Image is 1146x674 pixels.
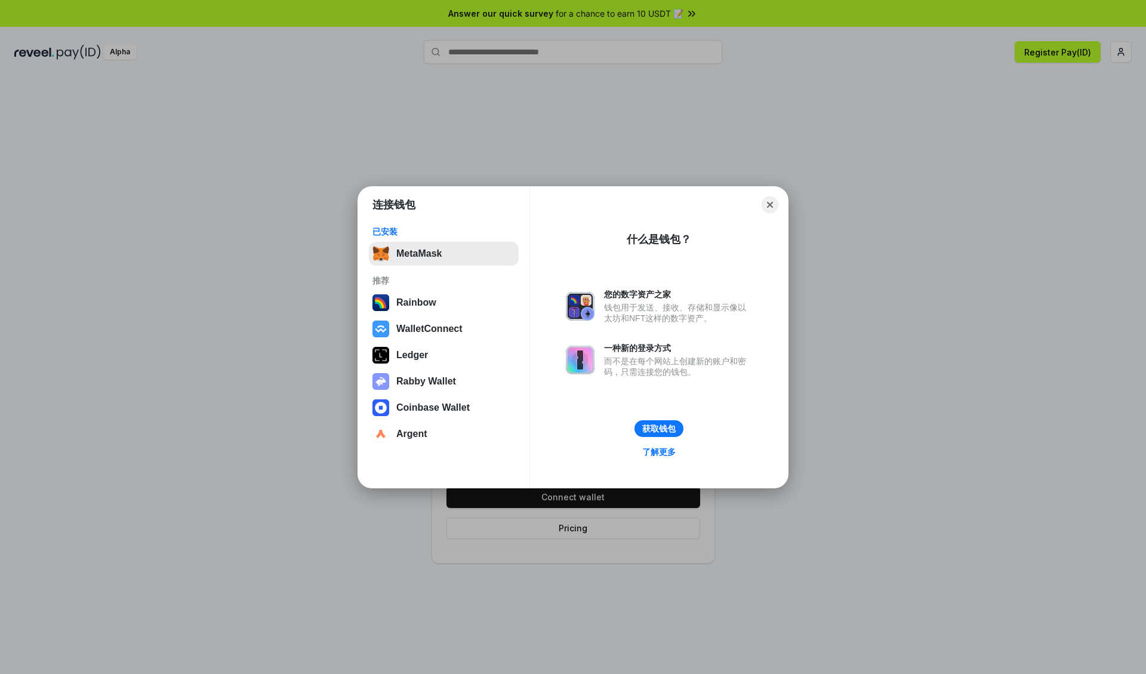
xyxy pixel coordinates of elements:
[762,196,778,213] button: Close
[372,275,515,286] div: 推荐
[369,317,519,341] button: WalletConnect
[396,297,436,308] div: Rainbow
[372,198,415,212] h1: 连接钱包
[642,423,676,434] div: 获取钱包
[604,356,752,377] div: 而不是在每个网站上创建新的账户和密码，只需连接您的钱包。
[372,294,389,311] img: svg+xml,%3Csvg%20width%3D%22120%22%20height%3D%22120%22%20viewBox%3D%220%200%20120%20120%22%20fil...
[369,242,519,266] button: MetaMask
[372,347,389,364] img: svg+xml,%3Csvg%20xmlns%3D%22http%3A%2F%2Fwww.w3.org%2F2000%2Fsvg%22%20width%3D%2228%22%20height%3...
[634,420,683,437] button: 获取钱包
[566,292,594,321] img: svg+xml,%3Csvg%20xmlns%3D%22http%3A%2F%2Fwww.w3.org%2F2000%2Fsvg%22%20fill%3D%22none%22%20viewBox...
[642,447,676,457] div: 了解更多
[372,245,389,262] img: svg+xml,%3Csvg%20fill%3D%22none%22%20height%3D%2233%22%20viewBox%3D%220%200%2035%2033%22%20width%...
[604,289,752,300] div: 您的数字资产之家
[604,343,752,353] div: 一种新的登录方式
[604,302,752,324] div: 钱包用于发送、接收、存储和显示像以太坊和NFT这样的数字资产。
[372,426,389,442] img: svg+xml,%3Csvg%20width%3D%2228%22%20height%3D%2228%22%20viewBox%3D%220%200%2028%2028%22%20fill%3D...
[635,444,683,460] a: 了解更多
[627,232,691,247] div: 什么是钱包？
[372,321,389,337] img: svg+xml,%3Csvg%20width%3D%2228%22%20height%3D%2228%22%20viewBox%3D%220%200%2028%2028%22%20fill%3D...
[396,350,428,361] div: Ledger
[396,376,456,387] div: Rabby Wallet
[396,248,442,259] div: MetaMask
[369,291,519,315] button: Rainbow
[372,226,515,237] div: 已安装
[369,396,519,420] button: Coinbase Wallet
[372,373,389,390] img: svg+xml,%3Csvg%20xmlns%3D%22http%3A%2F%2Fwww.w3.org%2F2000%2Fsvg%22%20fill%3D%22none%22%20viewBox...
[369,343,519,367] button: Ledger
[396,429,427,439] div: Argent
[396,324,463,334] div: WalletConnect
[396,402,470,413] div: Coinbase Wallet
[369,370,519,393] button: Rabby Wallet
[372,399,389,416] img: svg+xml,%3Csvg%20width%3D%2228%22%20height%3D%2228%22%20viewBox%3D%220%200%2028%2028%22%20fill%3D...
[566,346,594,374] img: svg+xml,%3Csvg%20xmlns%3D%22http%3A%2F%2Fwww.w3.org%2F2000%2Fsvg%22%20fill%3D%22none%22%20viewBox...
[369,422,519,446] button: Argent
